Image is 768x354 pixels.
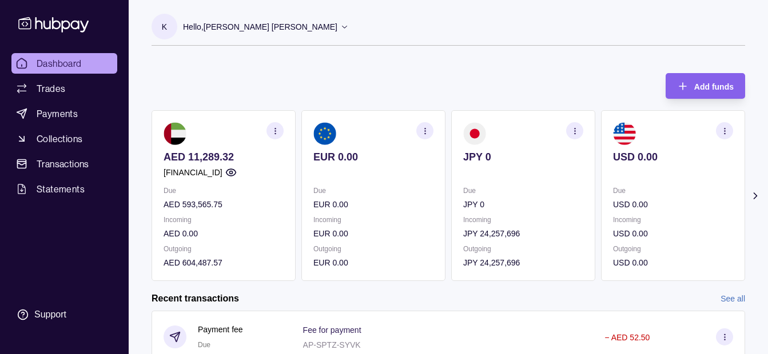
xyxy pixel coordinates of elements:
[313,198,433,211] p: EUR 0.00
[613,256,733,269] p: USD 0.00
[11,53,117,74] a: Dashboard
[183,21,337,33] p: Hello, [PERSON_NAME] [PERSON_NAME]
[198,341,210,349] span: Due
[613,243,733,255] p: Outgoing
[694,82,734,91] span: Add funds
[313,184,433,197] p: Due
[613,151,733,163] p: USD 0.00
[34,308,66,321] div: Support
[37,107,78,120] span: Payments
[613,122,636,145] img: us
[463,151,583,163] p: JPY 0
[313,256,433,269] p: EUR 0.00
[463,256,583,269] p: JPY 24,257,696
[11,303,117,327] a: Support
[463,198,583,211] p: JPY 0
[164,243,284,255] p: Outgoing
[164,256,284,269] p: AED 604,487.57
[11,78,117,99] a: Trades
[37,82,65,95] span: Trades
[613,184,733,197] p: Due
[463,214,583,226] p: Incoming
[604,333,650,342] p: − AED 52.50
[164,151,284,163] p: AED 11,289.32
[313,227,433,240] p: EUR 0.00
[164,198,284,211] p: AED 593,565.75
[303,325,361,335] p: Fee for payment
[162,21,167,33] p: K
[11,128,117,149] a: Collections
[463,184,583,197] p: Due
[198,323,243,336] p: Payment fee
[164,227,284,240] p: AED 0.00
[313,122,336,145] img: eu
[164,214,284,226] p: Incoming
[613,227,733,240] p: USD 0.00
[613,198,733,211] p: USD 0.00
[11,103,117,124] a: Payments
[463,122,486,145] img: jp
[463,227,583,240] p: JPY 24,257,696
[37,57,82,70] span: Dashboard
[37,132,82,146] span: Collections
[152,292,239,305] h2: Recent transactions
[37,157,89,171] span: Transactions
[463,243,583,255] p: Outgoing
[666,73,745,99] button: Add funds
[37,182,85,196] span: Statements
[721,292,745,305] a: See all
[303,340,361,349] p: AP-SPTZ-SYVK
[11,179,117,199] a: Statements
[164,122,186,145] img: ae
[313,214,433,226] p: Incoming
[313,151,433,163] p: EUR 0.00
[613,214,733,226] p: Incoming
[313,243,433,255] p: Outgoing
[11,154,117,174] a: Transactions
[164,166,222,179] p: [FINANCIAL_ID]
[164,184,284,197] p: Due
